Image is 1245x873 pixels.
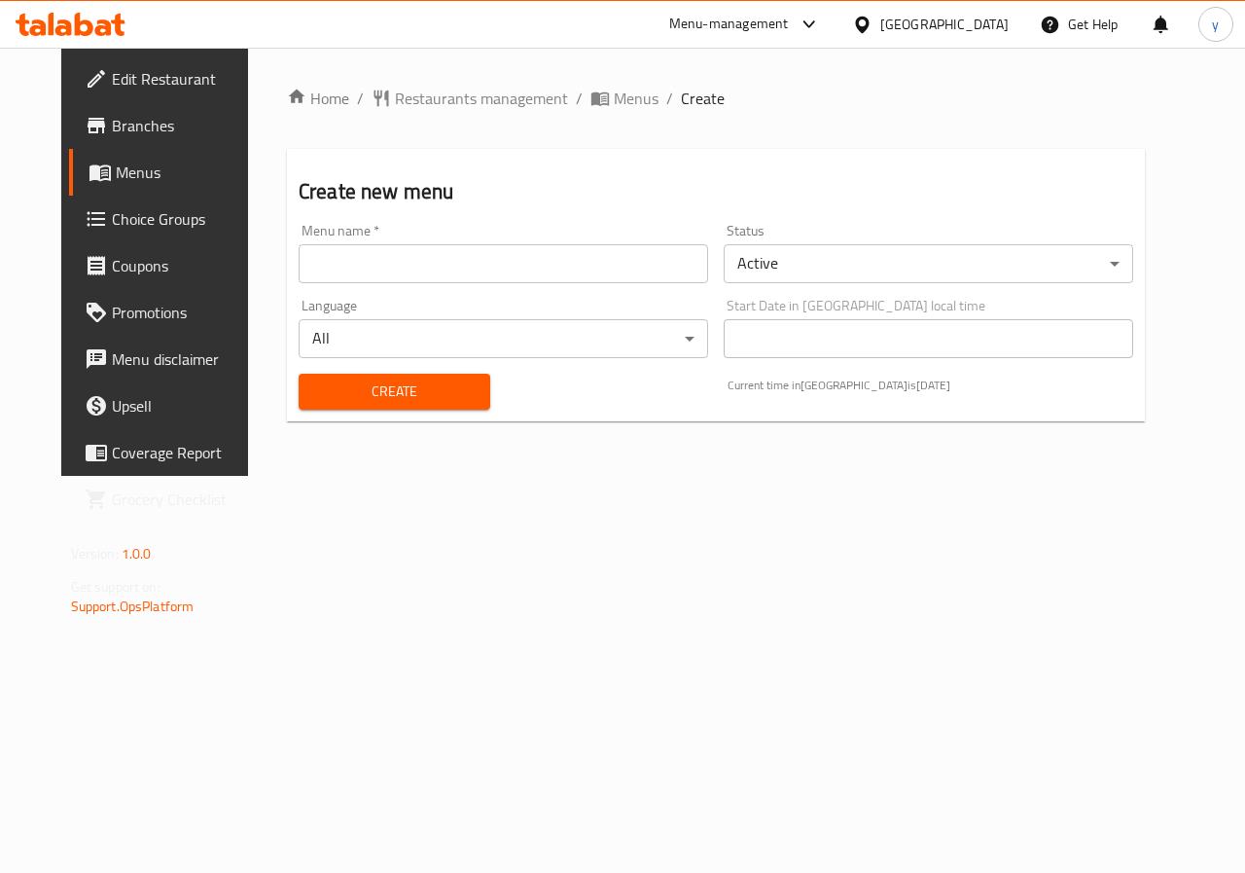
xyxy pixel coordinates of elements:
a: Restaurants management [372,87,568,110]
a: Coupons [69,242,269,289]
a: Branches [69,102,269,149]
a: Choice Groups [69,196,269,242]
div: All [299,319,708,358]
li: / [576,87,583,110]
span: Coverage Report [112,441,254,464]
h2: Create new menu [299,177,1133,206]
a: Menu disclaimer [69,336,269,382]
button: Create [299,374,490,410]
a: Edit Restaurant [69,55,269,102]
a: Menus [590,87,658,110]
span: Menus [116,161,254,184]
nav: breadcrumb [287,87,1145,110]
span: y [1212,14,1219,35]
span: Edit Restaurant [112,67,254,91]
li: / [666,87,673,110]
span: Menus [614,87,658,110]
span: Menu disclaimer [112,347,254,371]
span: Choice Groups [112,207,254,231]
span: Promotions [112,301,254,324]
span: Create [681,87,725,110]
div: Menu-management [669,13,789,36]
span: Coupons [112,254,254,277]
div: Active [724,244,1133,283]
a: Upsell [69,382,269,429]
a: Grocery Checklist [69,476,269,523]
a: Home [287,87,349,110]
a: Coverage Report [69,429,269,476]
span: 1.0.0 [122,541,152,566]
span: Version: [71,541,119,566]
span: Grocery Checklist [112,488,254,511]
p: Current time in [GEOGRAPHIC_DATA] is [DATE] [728,377,1133,394]
span: Restaurants management [395,87,568,110]
span: Branches [112,114,254,137]
a: Menus [69,149,269,196]
a: Promotions [69,289,269,336]
li: / [357,87,364,110]
span: Create [314,380,475,404]
input: Please enter Menu name [299,244,708,283]
div: [GEOGRAPHIC_DATA] [880,14,1009,35]
span: Upsell [112,394,254,418]
a: Support.OpsPlatform [71,594,195,619]
span: Get support on: [71,574,160,600]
